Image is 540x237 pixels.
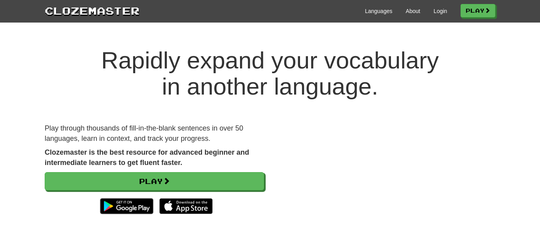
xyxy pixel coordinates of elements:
strong: Clozemaster is the best resource for advanced beginner and intermediate learners to get fluent fa... [45,148,249,167]
img: Get it on Google Play [96,194,157,218]
img: Download_on_the_App_Store_Badge_US-UK_135x40-25178aeef6eb6b83b96f5f2d004eda3bffbb37122de64afbaef7... [159,198,213,214]
a: Play [461,4,495,17]
a: Clozemaster [45,3,140,18]
p: Play through thousands of fill-in-the-blank sentences in over 50 languages, learn in context, and... [45,123,264,144]
a: Play [45,172,264,190]
a: Login [434,7,447,15]
a: About [406,7,420,15]
a: Languages [365,7,392,15]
